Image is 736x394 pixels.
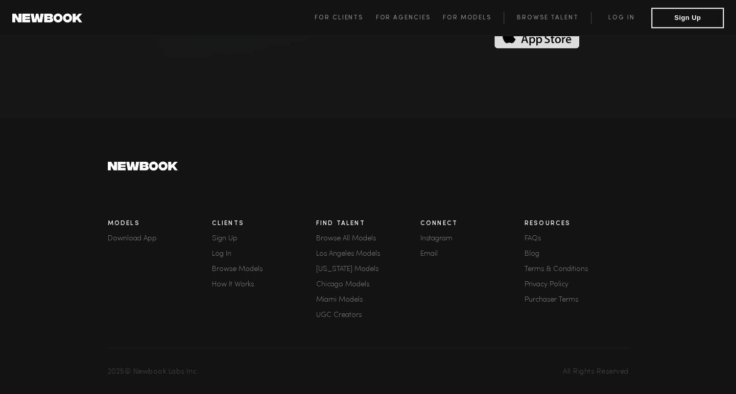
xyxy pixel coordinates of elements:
a: Log in [591,12,651,24]
h3: Connect [420,220,525,227]
a: Browse Models [212,266,316,273]
a: For Clients [315,12,375,24]
span: All Rights Reserved [563,368,629,376]
a: For Agencies [375,12,442,24]
span: 2025 © Newbook Labs Inc. [108,368,199,376]
a: Instagram [420,235,525,242]
h3: Find Talent [316,220,420,227]
button: Sign Up [651,8,724,28]
span: For Clients [315,15,363,21]
h3: Resources [525,220,629,227]
a: FAQs [525,235,629,242]
span: For Agencies [375,15,430,21]
a: Los Angeles Models [316,251,420,258]
a: Purchaser Terms [525,297,629,304]
a: Blog [525,251,629,258]
a: For Models [443,12,504,24]
a: UGC Creators [316,312,420,319]
div: Sign Up [212,235,316,242]
h3: Clients [212,220,316,227]
a: [US_STATE] Models [316,266,420,273]
a: Privacy Policy [525,281,629,288]
a: Miami Models [316,297,420,304]
h3: Models [108,220,212,227]
img: Download on the App Store [494,23,579,48]
a: Chicago Models [316,281,420,288]
a: Terms & Conditions [525,266,629,273]
a: Download App [108,235,212,242]
a: Browse Talent [504,12,591,24]
a: Browse All Models [316,235,420,242]
a: How It Works [212,281,316,288]
span: For Models [443,15,491,21]
a: Log In [212,251,316,258]
a: Email [420,251,525,258]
